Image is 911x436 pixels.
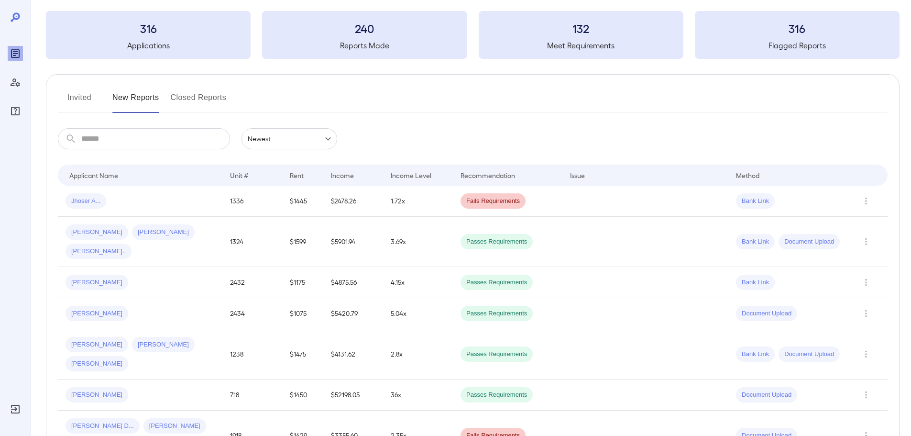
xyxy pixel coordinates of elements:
td: 3.69x [383,217,453,267]
summary: 316Applications240Reports Made132Meet Requirements316Flagged Reports [46,11,900,59]
span: Bank Link [736,278,775,287]
td: $1075 [282,298,323,329]
button: New Reports [112,90,159,113]
h3: 132 [479,21,683,36]
td: $1175 [282,267,323,298]
h5: Reports Made [262,40,467,51]
td: $1450 [282,380,323,411]
div: Reports [8,46,23,61]
span: [PERSON_NAME] [66,278,128,287]
div: Manage Users [8,75,23,90]
button: Closed Reports [171,90,227,113]
span: [PERSON_NAME] [66,340,128,349]
button: Row Actions [858,275,874,290]
div: Log Out [8,402,23,417]
button: Row Actions [858,387,874,402]
span: [PERSON_NAME] [66,228,128,237]
td: $1445 [282,186,323,217]
span: [PERSON_NAME] [132,228,195,237]
td: 2434 [222,298,282,329]
div: Newest [241,128,337,149]
span: Passes Requirements [461,391,533,400]
span: Document Upload [736,309,797,318]
td: $5420.79 [323,298,383,329]
span: Bank Link [736,197,775,206]
span: Passes Requirements [461,309,533,318]
span: [PERSON_NAME] [66,309,128,318]
div: FAQ [8,103,23,119]
span: Bank Link [736,350,775,359]
span: [PERSON_NAME] D... [66,422,140,431]
button: Row Actions [858,234,874,249]
td: 5.04x [383,298,453,329]
td: 1324 [222,217,282,267]
button: Row Actions [858,347,874,362]
span: Bank Link [736,237,775,246]
td: $4131.62 [323,329,383,380]
td: 1336 [222,186,282,217]
td: 4.15x [383,267,453,298]
h3: 316 [46,21,251,36]
span: Document Upload [779,237,840,246]
span: Document Upload [736,391,797,400]
td: $4875.56 [323,267,383,298]
button: Row Actions [858,306,874,321]
div: Income Level [391,169,431,181]
div: Method [736,169,759,181]
button: Invited [58,90,101,113]
span: Jhoser A... [66,197,106,206]
td: 718 [222,380,282,411]
div: Unit # [230,169,248,181]
td: 2432 [222,267,282,298]
span: [PERSON_NAME] [66,391,128,400]
h5: Flagged Reports [695,40,900,51]
div: Applicant Name [69,169,118,181]
td: 2.8x [383,329,453,380]
div: Issue [570,169,585,181]
span: Document Upload [779,350,840,359]
span: [PERSON_NAME] [132,340,195,349]
h5: Applications [46,40,251,51]
td: 36x [383,380,453,411]
span: Passes Requirements [461,237,533,246]
td: $52198.05 [323,380,383,411]
button: Row Actions [858,193,874,209]
span: [PERSON_NAME].. [66,247,132,256]
td: $1599 [282,217,323,267]
span: [PERSON_NAME] [143,422,206,431]
div: Income [331,169,354,181]
div: Rent [290,169,305,181]
h3: 316 [695,21,900,36]
span: [PERSON_NAME] [66,359,128,369]
span: Fails Requirements [461,197,526,206]
h5: Meet Requirements [479,40,683,51]
td: $5901.94 [323,217,383,267]
span: Passes Requirements [461,350,533,359]
td: $2478.26 [323,186,383,217]
td: 1.72x [383,186,453,217]
div: Recommendation [461,169,515,181]
td: 1238 [222,329,282,380]
h3: 240 [262,21,467,36]
span: Passes Requirements [461,278,533,287]
td: $1475 [282,329,323,380]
